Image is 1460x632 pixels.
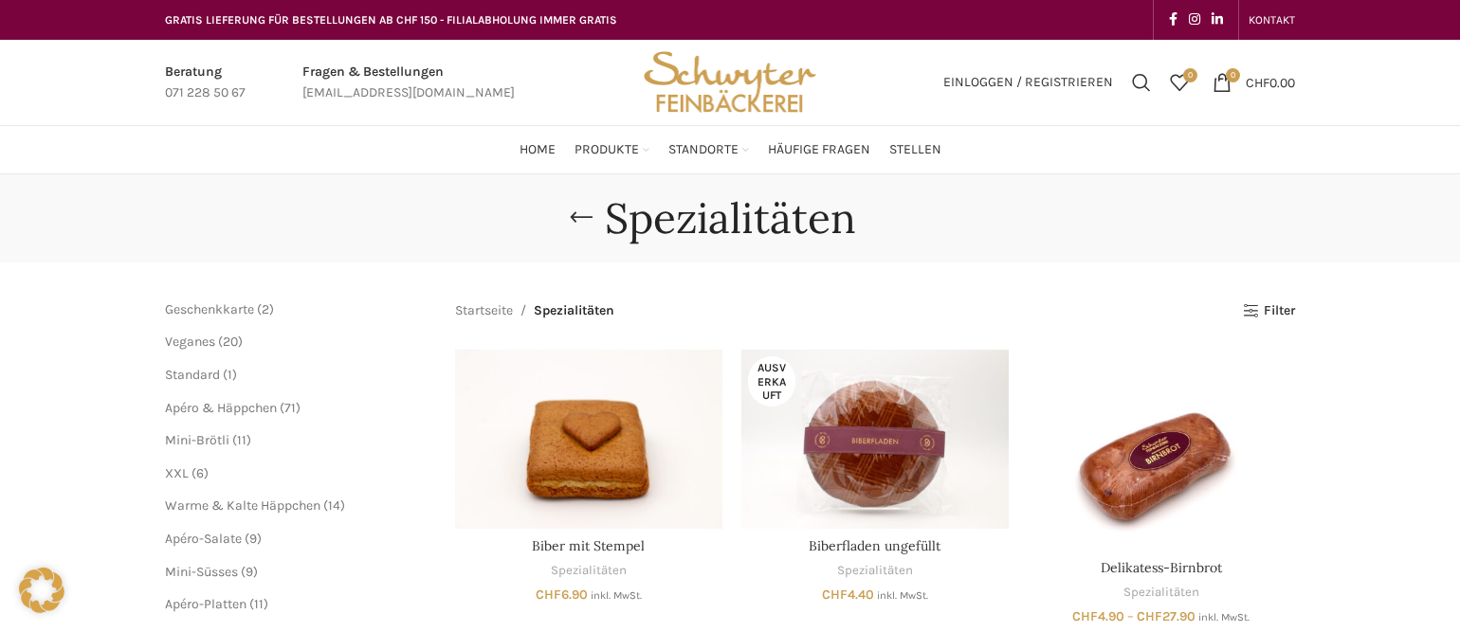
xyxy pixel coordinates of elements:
[741,350,1009,528] a: Biberfladen ungefüllt
[165,334,215,350] a: Veganes
[889,141,941,159] span: Stellen
[1160,63,1198,101] div: Meine Wunschliste
[536,587,561,603] span: CHF
[165,400,277,416] a: Apéro & Häppchen
[1163,7,1183,33] a: Facebook social link
[822,587,848,603] span: CHF
[1198,611,1250,623] small: inkl. MwSt.
[575,131,649,169] a: Produkte
[284,400,296,416] span: 71
[637,73,823,89] a: Site logo
[165,13,617,27] span: GRATIS LIEFERUNG FÜR BESTELLUNGEN AB CHF 150 - FILIALABHOLUNG IMMER GRATIS
[1183,68,1197,82] span: 0
[165,367,220,383] a: Standard
[155,131,1305,169] div: Main navigation
[637,40,823,125] img: Bäckerei Schwyter
[165,432,229,448] a: Mini-Brötli
[889,131,941,169] a: Stellen
[196,465,204,481] span: 6
[165,596,246,612] a: Apéro-Platten
[1072,608,1124,624] bdi: 4.90
[262,301,269,317] span: 2
[605,193,856,244] h1: Spezialitäten
[1183,7,1206,33] a: Instagram social link
[165,497,320,514] a: Warme & Kalte Häppchen
[1122,63,1160,101] a: Suchen
[934,63,1122,101] a: Einloggen / Registrieren
[837,562,913,580] a: Spezialitäten
[302,62,515,104] a: Infobox link
[532,537,645,554] a: Biber mit Stempel
[455,350,722,528] a: Biber mit Stempel
[1246,74,1295,90] bdi: 0.00
[254,596,264,612] span: 11
[768,131,870,169] a: Häufige Fragen
[822,587,874,603] bdi: 4.40
[1249,13,1295,27] span: KONTAKT
[237,432,246,448] span: 11
[668,131,749,169] a: Standorte
[1101,559,1222,576] a: Delikatess-Birnbrot
[1249,1,1295,39] a: KONTAKT
[1123,584,1199,602] a: Spezialitäten
[1206,7,1229,33] a: Linkedin social link
[165,531,242,547] a: Apéro-Salate
[1072,608,1098,624] span: CHF
[1246,74,1269,90] span: CHF
[1226,68,1240,82] span: 0
[1239,1,1305,39] div: Secondary navigation
[246,564,253,580] span: 9
[551,562,627,580] a: Spezialitäten
[1243,303,1295,319] a: Filter
[1203,63,1305,101] a: 0 CHF0.00
[1160,63,1198,101] a: 0
[1137,608,1162,624] span: CHF
[1127,608,1134,624] span: –
[228,367,232,383] span: 1
[575,141,639,159] span: Produkte
[1137,608,1195,624] bdi: 27.90
[768,141,870,159] span: Häufige Fragen
[249,531,257,547] span: 9
[520,141,556,159] span: Home
[328,497,340,514] span: 14
[534,300,614,321] span: Spezialitäten
[165,564,238,580] a: Mini-Süsses
[748,356,795,406] span: Ausverkauft
[520,131,556,169] a: Home
[165,62,246,104] a: Infobox link
[591,589,642,602] small: inkl. MwSt.
[455,300,614,321] nav: Breadcrumb
[455,300,513,321] a: Startseite
[165,301,254,317] a: Geschenkkarte
[165,465,189,481] a: XXL
[809,537,940,554] a: Biberfladen ungefüllt
[943,76,1113,89] span: Einloggen / Registrieren
[668,141,739,159] span: Standorte
[223,334,238,350] span: 20
[877,589,928,602] small: inkl. MwSt.
[536,587,588,603] bdi: 6.90
[1028,350,1295,550] a: Delikatess-Birnbrot
[557,199,605,237] a: Go back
